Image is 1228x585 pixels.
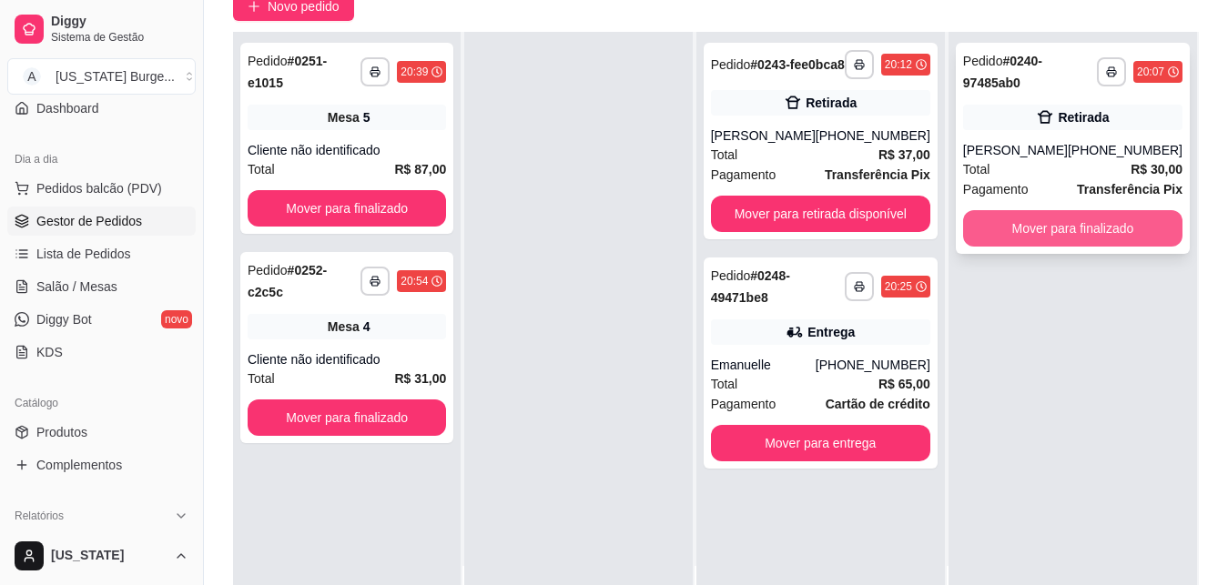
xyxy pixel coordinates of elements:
span: Pagamento [711,165,776,185]
div: Retirada [1058,108,1109,126]
span: Total [963,159,990,179]
strong: # 0251-e1015 [248,54,327,90]
button: [US_STATE] [7,534,196,578]
strong: Transferência Pix [825,167,930,182]
a: Diggy Botnovo [7,305,196,334]
button: Mover para finalizado [248,190,446,227]
span: Pedido [963,54,1003,68]
div: [PHONE_NUMBER] [816,126,930,145]
div: Emanuelle [711,356,816,374]
span: Pagamento [963,179,1029,199]
span: Produtos [36,423,87,441]
span: Total [248,368,275,388]
div: 4 [363,318,370,336]
div: Dia a dia [7,145,196,174]
div: 20:25 [885,279,912,294]
span: Salão / Mesas [36,277,117,296]
div: 5 [363,108,370,126]
strong: # 0248-49471be8 [711,268,790,305]
span: Sistema de Gestão [51,30,188,45]
div: 20:07 [1137,65,1164,79]
strong: # 0243-fee0bca8 [750,57,845,72]
a: KDS [7,338,196,367]
span: Mesa [328,108,360,126]
strong: R$ 65,00 [878,377,930,391]
div: 20:39 [401,65,428,79]
strong: # 0252-c2c5c [248,263,327,299]
span: Diggy [51,14,188,30]
strong: Transferência Pix [1077,182,1182,197]
span: Pedido [711,57,751,72]
span: Total [711,374,738,394]
span: Diggy Bot [36,310,92,328]
span: KDS [36,343,63,361]
span: Complementos [36,456,122,474]
button: Mover para entrega [711,425,930,461]
strong: R$ 37,00 [878,147,930,162]
span: Gestor de Pedidos [36,212,142,230]
strong: R$ 87,00 [395,162,447,177]
span: Pedido [248,263,288,277]
a: Complementos [7,450,196,479]
span: Total [248,159,275,179]
strong: R$ 30,00 [1131,162,1182,177]
span: Total [711,145,738,165]
a: DiggySistema de Gestão [7,7,196,51]
span: Mesa [328,318,360,336]
a: Salão / Mesas [7,272,196,301]
button: Pedidos balcão (PDV) [7,174,196,203]
a: Dashboard [7,94,196,123]
span: Pedidos balcão (PDV) [36,179,162,197]
div: [PHONE_NUMBER] [1068,141,1182,159]
span: Dashboard [36,99,99,117]
button: Select a team [7,58,196,95]
div: 20:54 [401,274,428,288]
div: Cliente não identificado [248,141,446,159]
a: Lista de Pedidos [7,239,196,268]
div: Cliente não identificado [248,350,446,368]
span: Pedido [711,268,751,283]
div: [PERSON_NAME] [963,141,1068,159]
span: Lista de Pedidos [36,245,131,263]
span: Pagamento [711,394,776,414]
a: Gestor de Pedidos [7,207,196,236]
span: [US_STATE] [51,548,167,564]
div: Entrega [807,323,855,341]
strong: R$ 31,00 [395,371,447,386]
div: 20:12 [885,57,912,72]
span: A [23,67,41,86]
span: Pedido [248,54,288,68]
button: Mover para finalizado [963,210,1182,247]
strong: # 0240-97485ab0 [963,54,1042,90]
div: Retirada [806,94,857,112]
div: Catálogo [7,388,196,418]
div: [US_STATE] Burge ... [56,67,175,86]
button: Mover para finalizado [248,399,446,436]
button: Mover para retirada disponível [711,196,930,232]
div: [PHONE_NUMBER] [816,356,930,374]
div: [PERSON_NAME] [711,126,816,145]
a: Produtos [7,418,196,447]
strong: Cartão de crédito [826,397,930,411]
span: Relatórios [15,509,64,523]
